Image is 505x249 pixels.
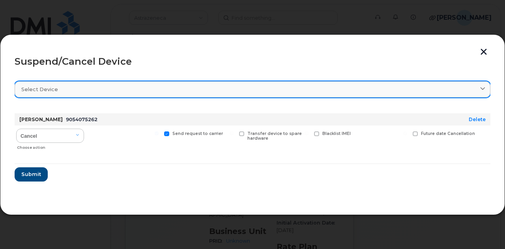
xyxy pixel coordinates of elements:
input: Transfer device to spare hardware [230,131,234,135]
a: Delete [469,116,486,122]
span: Future date Cancellation [421,131,475,136]
span: Blacklist IMEI [322,131,351,136]
input: Future date Cancellation [403,131,407,135]
input: Send request to carrier [155,131,159,135]
span: Send request to carrier [172,131,223,136]
div: Suspend/Cancel Device [15,57,490,66]
input: Blacklist IMEI [305,131,309,135]
span: Transfer device to spare hardware [247,131,302,141]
